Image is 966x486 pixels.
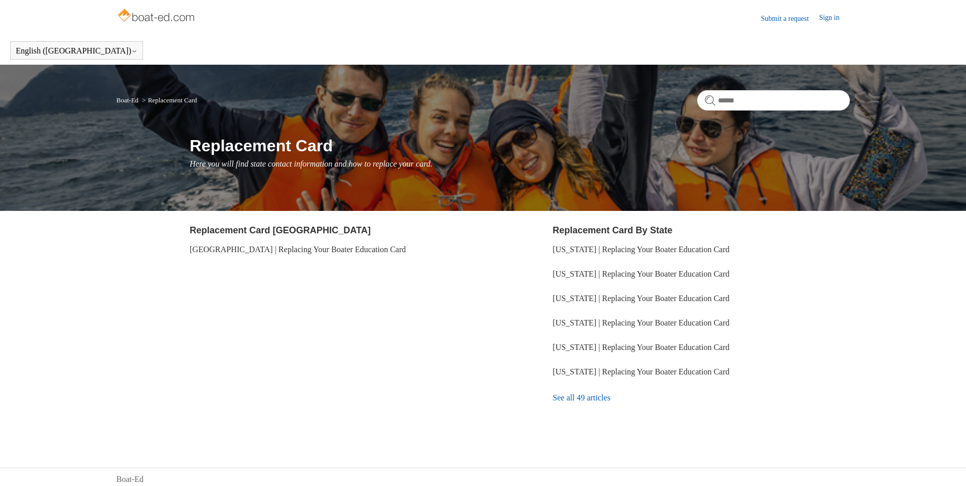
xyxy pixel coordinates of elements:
[140,96,197,104] li: Replacement Card
[190,245,406,254] a: [GEOGRAPHIC_DATA] | Replacing Your Boater Education Card
[553,343,729,352] a: [US_STATE] | Replacing Your Boater Education Card
[190,158,850,170] p: Here you will find state contact information and how to replace your card.
[761,13,819,24] a: Submit a request
[697,90,850,111] input: Search
[190,133,850,158] h1: Replacement Card
[553,225,672,235] a: Replacement Card By State
[190,225,371,235] a: Replacement Card [GEOGRAPHIC_DATA]
[553,367,729,376] a: [US_STATE] | Replacing Your Boater Education Card
[553,269,729,278] a: [US_STATE] | Replacing Your Boater Education Card
[117,473,144,485] a: Boat-Ed
[819,12,849,24] a: Sign in
[553,384,849,412] a: See all 49 articles
[553,245,729,254] a: [US_STATE] | Replacing Your Boater Education Card
[117,6,198,26] img: Boat-Ed Help Center home page
[16,46,137,56] button: English ([GEOGRAPHIC_DATA])
[117,96,139,104] a: Boat-Ed
[117,96,141,104] li: Boat-Ed
[553,318,729,327] a: [US_STATE] | Replacing Your Boater Education Card
[553,294,729,303] a: [US_STATE] | Replacing Your Boater Education Card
